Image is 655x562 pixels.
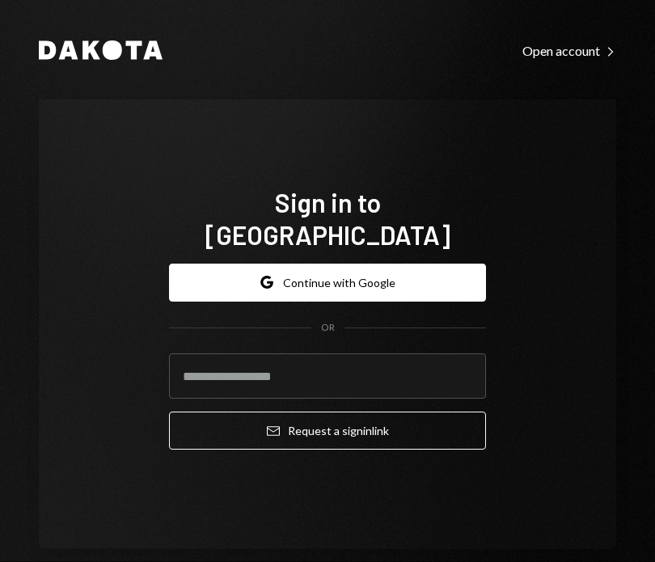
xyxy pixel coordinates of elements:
[169,264,486,302] button: Continue with Google
[169,186,486,251] h1: Sign in to [GEOGRAPHIC_DATA]
[169,412,486,450] button: Request a signinlink
[522,43,616,59] div: Open account
[522,41,616,59] a: Open account
[321,321,335,335] div: OR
